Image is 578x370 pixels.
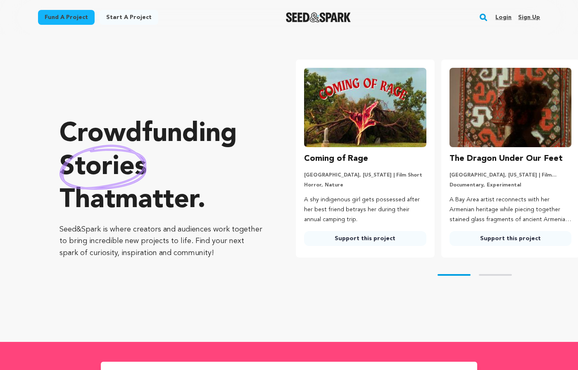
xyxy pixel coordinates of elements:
a: Start a project [100,10,158,25]
a: Seed&Spark Homepage [286,12,351,22]
span: matter [115,187,197,214]
a: Fund a project [38,10,95,25]
a: Login [495,11,511,24]
img: hand sketched image [59,145,147,190]
a: Sign up [518,11,540,24]
p: A Bay Area artist reconnects with her Armenian heritage while piecing together stained glass frag... [450,195,571,224]
p: Seed&Spark is where creators and audiences work together to bring incredible new projects to life... [59,224,263,259]
p: Crowdfunding that . [59,118,263,217]
img: The Dragon Under Our Feet image [450,68,571,147]
a: Support this project [450,231,571,246]
img: Coming of Rage image [304,68,426,147]
p: Documentary, Experimental [450,182,571,189]
p: Horror, Nature [304,182,426,189]
a: Support this project [304,231,426,246]
h3: Coming of Rage [304,152,368,165]
p: [GEOGRAPHIC_DATA], [US_STATE] | Film Feature [450,172,571,179]
h3: The Dragon Under Our Feet [450,152,563,165]
p: A shy indigenous girl gets possessed after her best friend betrays her during their annual campin... [304,195,426,224]
p: [GEOGRAPHIC_DATA], [US_STATE] | Film Short [304,172,426,179]
img: Seed&Spark Logo Dark Mode [286,12,351,22]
